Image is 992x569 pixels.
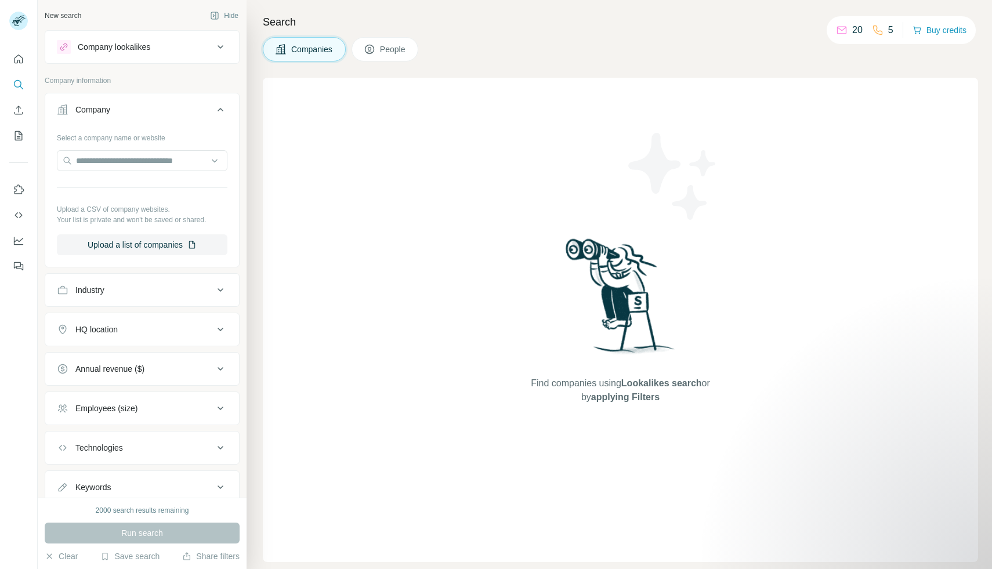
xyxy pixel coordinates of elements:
button: Annual revenue ($) [45,355,239,383]
button: Hide [202,7,247,24]
div: 2000 search results remaining [96,505,189,516]
button: Buy credits [913,22,966,38]
button: Company [45,96,239,128]
button: Save search [100,550,160,562]
button: Upload a list of companies [57,234,227,255]
button: Clear [45,550,78,562]
h4: Search [263,14,978,30]
button: Dashboard [9,230,28,251]
div: Technologies [75,442,123,454]
p: 20 [852,23,863,37]
p: Company information [45,75,240,86]
button: Use Surfe API [9,205,28,226]
button: My lists [9,125,28,146]
span: Lookalikes search [621,378,702,388]
div: Select a company name or website [57,128,227,143]
button: Use Surfe on LinkedIn [9,179,28,200]
div: Keywords [75,481,111,493]
p: 5 [888,23,893,37]
p: Your list is private and won't be saved or shared. [57,215,227,225]
p: Upload a CSV of company websites. [57,204,227,215]
iframe: Intercom live chat [953,530,980,557]
div: Company lookalikes [78,41,150,53]
button: Employees (size) [45,394,239,422]
button: Search [9,74,28,95]
button: Technologies [45,434,239,462]
img: Surfe Illustration - Stars [621,124,725,229]
button: Industry [45,276,239,304]
button: Company lookalikes [45,33,239,61]
img: Surfe Illustration - Woman searching with binoculars [560,235,681,365]
div: Company [75,104,110,115]
div: HQ location [75,324,118,335]
div: New search [45,10,81,21]
span: People [380,44,407,55]
div: Employees (size) [75,403,137,414]
span: Companies [291,44,334,55]
button: Quick start [9,49,28,70]
button: Share filters [182,550,240,562]
button: HQ location [45,316,239,343]
button: Feedback [9,256,28,277]
span: applying Filters [591,392,660,402]
div: Industry [75,284,104,296]
span: Find companies using or by [527,376,713,404]
div: Annual revenue ($) [75,363,144,375]
button: Enrich CSV [9,100,28,121]
button: Keywords [45,473,239,501]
